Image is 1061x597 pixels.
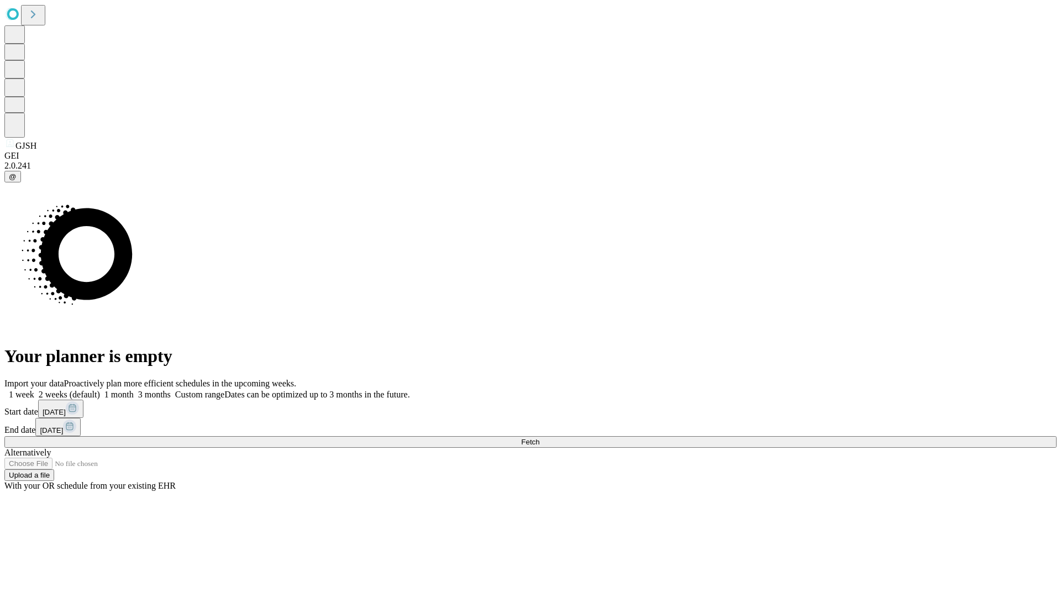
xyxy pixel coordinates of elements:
div: 2.0.241 [4,161,1057,171]
span: 1 week [9,390,34,399]
div: Start date [4,400,1057,418]
button: Fetch [4,436,1057,448]
button: Upload a file [4,469,54,481]
button: [DATE] [35,418,81,436]
h1: Your planner is empty [4,346,1057,366]
span: Fetch [521,438,539,446]
span: Import your data [4,379,64,388]
span: 1 month [104,390,134,399]
div: End date [4,418,1057,436]
div: GEI [4,151,1057,161]
span: [DATE] [43,408,66,416]
span: Dates can be optimized up to 3 months in the future. [224,390,409,399]
span: 2 weeks (default) [39,390,100,399]
button: @ [4,171,21,182]
span: With your OR schedule from your existing EHR [4,481,176,490]
span: 3 months [138,390,171,399]
span: Alternatively [4,448,51,457]
span: Proactively plan more efficient schedules in the upcoming weeks. [64,379,296,388]
button: [DATE] [38,400,83,418]
span: @ [9,172,17,181]
span: GJSH [15,141,36,150]
span: Custom range [175,390,224,399]
span: [DATE] [40,426,63,434]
